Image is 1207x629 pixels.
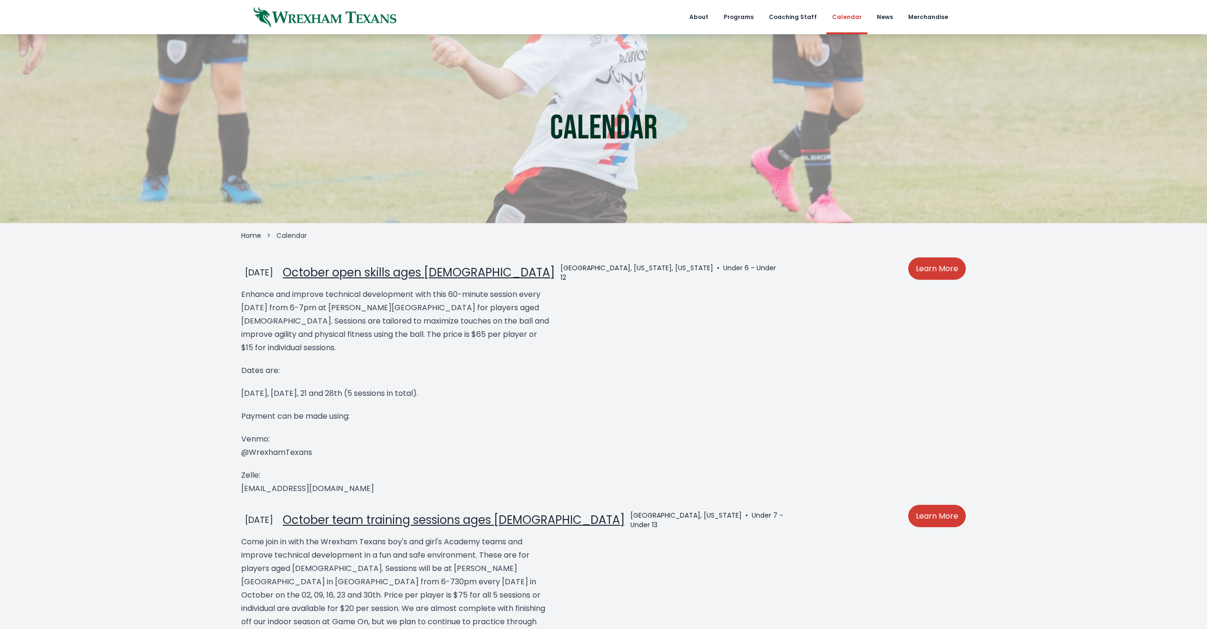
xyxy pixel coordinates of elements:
[283,265,555,280] a: October open skills ages [DEMOGRAPHIC_DATA]
[630,511,742,520] span: [GEOGRAPHIC_DATA], [US_STATE]
[560,263,713,273] span: [GEOGRAPHIC_DATA], [US_STATE], [US_STATE]
[241,432,550,459] p: Venmo: @WrexhamTexans
[241,387,550,400] p: [DATE], [DATE], 21 and 28th (5 sessions in total).
[283,512,625,528] a: October team training sessions ages [DEMOGRAPHIC_DATA]
[241,288,550,354] p: Enhance and improve technical development with this 60-minute session every [DATE] from 6-7pm at ...
[241,511,277,529] div: [DATE]
[560,263,776,282] span: Under 6 - Under 12
[746,511,748,520] span: •
[241,410,550,423] p: Payment can be made using:
[276,231,307,240] span: Calendar
[908,505,966,527] a: Learn More
[630,511,783,530] span: Under 7 - Under 13
[717,263,719,273] span: •
[241,231,261,240] a: Home
[267,231,271,240] li: >
[550,111,657,146] h1: Calendar
[241,469,550,495] p: Zelle: [EMAIL_ADDRESS][DOMAIN_NAME]
[241,364,550,377] p: Dates are:
[241,264,277,281] div: [DATE]
[908,257,966,280] a: Learn More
